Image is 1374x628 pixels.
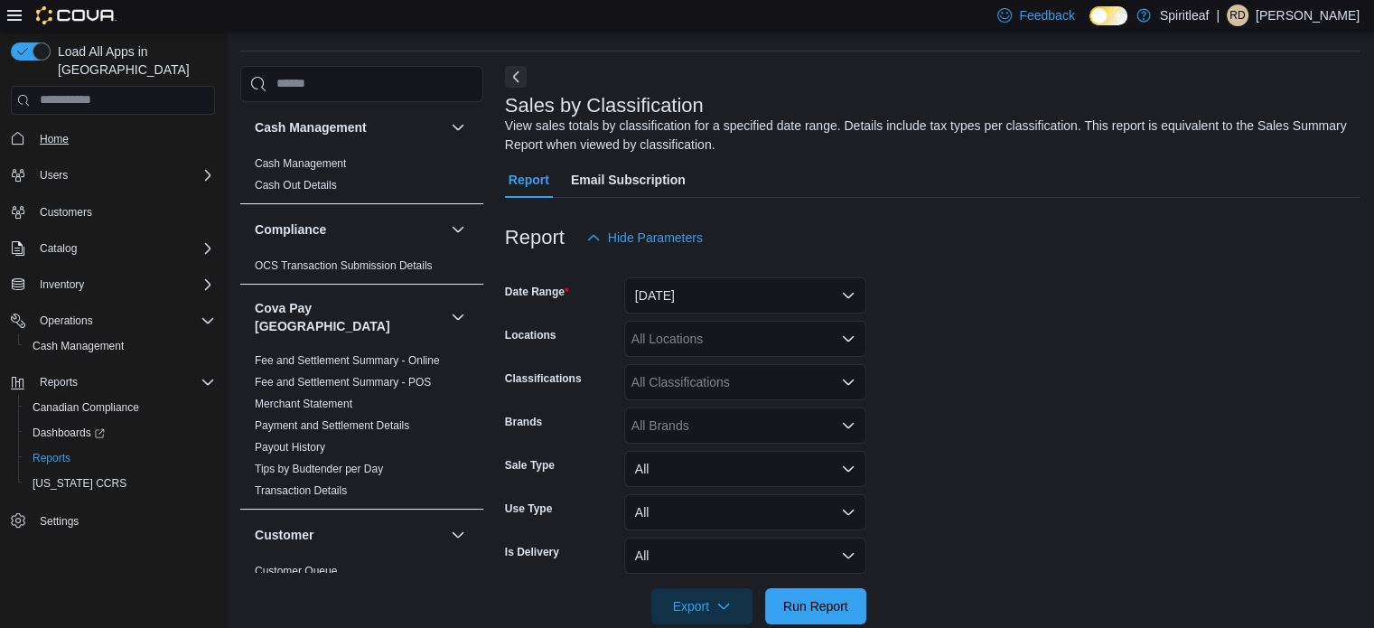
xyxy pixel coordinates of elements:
[4,126,222,152] button: Home
[255,157,346,170] a: Cash Management
[33,476,126,491] span: [US_STATE] CCRS
[51,42,215,79] span: Load All Apps in [GEOGRAPHIC_DATA]
[25,335,215,357] span: Cash Management
[505,66,527,88] button: Next
[447,524,469,546] button: Customer
[4,507,222,533] button: Settings
[255,353,440,368] span: Fee and Settlement Summary - Online
[33,238,84,259] button: Catalog
[624,277,866,314] button: [DATE]
[25,422,112,444] a: Dashboards
[240,350,483,509] div: Cova Pay [GEOGRAPHIC_DATA]
[624,538,866,574] button: All
[40,132,69,146] span: Home
[579,220,710,256] button: Hide Parameters
[4,236,222,261] button: Catalog
[255,565,337,577] a: Customer Queue
[18,471,222,496] button: [US_STATE] CCRS
[18,333,222,359] button: Cash Management
[255,462,383,476] span: Tips by Budtender per Day
[255,484,347,497] a: Transaction Details
[1256,5,1360,26] p: [PERSON_NAME]
[255,564,337,578] span: Customer Queue
[25,397,146,418] a: Canadian Compliance
[841,375,855,389] button: Open list of options
[841,418,855,433] button: Open list of options
[783,597,848,615] span: Run Report
[624,494,866,530] button: All
[4,272,222,297] button: Inventory
[255,441,325,454] a: Payout History
[447,117,469,138] button: Cash Management
[765,588,866,624] button: Run Report
[33,371,85,393] button: Reports
[33,400,139,415] span: Canadian Compliance
[255,418,409,433] span: Payment and Settlement Details
[571,162,686,198] span: Email Subscription
[25,397,215,418] span: Canadian Compliance
[33,371,215,393] span: Reports
[505,227,565,248] h3: Report
[255,354,440,367] a: Fee and Settlement Summary - Online
[255,397,352,411] span: Merchant Statement
[33,127,215,150] span: Home
[255,526,313,544] h3: Customer
[40,168,68,183] span: Users
[255,220,444,239] button: Compliance
[240,153,483,203] div: Cash Management
[608,229,703,247] span: Hide Parameters
[255,526,444,544] button: Customer
[255,463,383,475] a: Tips by Budtender per Day
[447,219,469,240] button: Compliance
[255,376,431,389] a: Fee and Settlement Summary - POS
[40,514,79,529] span: Settings
[447,306,469,328] button: Cova Pay [GEOGRAPHIC_DATA]
[505,545,559,559] label: Is Delivery
[505,285,569,299] label: Date Range
[1019,6,1074,24] span: Feedback
[240,255,483,284] div: Compliance
[4,199,222,225] button: Customers
[33,201,215,223] span: Customers
[240,560,483,589] div: Customer
[505,328,556,342] label: Locations
[18,395,222,420] button: Canadian Compliance
[25,473,134,494] a: [US_STATE] CCRS
[25,447,78,469] a: Reports
[33,164,215,186] span: Users
[1160,5,1209,26] p: Spiritleaf
[25,422,215,444] span: Dashboards
[255,419,409,432] a: Payment and Settlement Details
[255,220,326,239] h3: Compliance
[33,202,99,223] a: Customers
[255,156,346,171] span: Cash Management
[4,163,222,188] button: Users
[25,447,215,469] span: Reports
[4,370,222,395] button: Reports
[255,259,433,272] a: OCS Transaction Submission Details
[33,310,100,332] button: Operations
[40,241,77,256] span: Catalog
[255,118,367,136] h3: Cash Management
[33,310,215,332] span: Operations
[1227,5,1248,26] div: Ravi D
[505,501,552,516] label: Use Type
[255,483,347,498] span: Transaction Details
[505,117,1351,155] div: View sales totals by classification for a specified date range. Details include tax types per cla...
[33,164,75,186] button: Users
[18,445,222,471] button: Reports
[40,277,84,292] span: Inventory
[33,238,215,259] span: Catalog
[255,398,352,410] a: Merchant Statement
[255,258,433,273] span: OCS Transaction Submission Details
[841,332,855,346] button: Open list of options
[25,473,215,494] span: Washington CCRS
[255,375,431,389] span: Fee and Settlement Summary - POS
[662,588,742,624] span: Export
[18,420,222,445] a: Dashboards
[33,426,105,440] span: Dashboards
[1089,6,1127,25] input: Dark Mode
[505,415,542,429] label: Brands
[33,511,86,532] a: Settings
